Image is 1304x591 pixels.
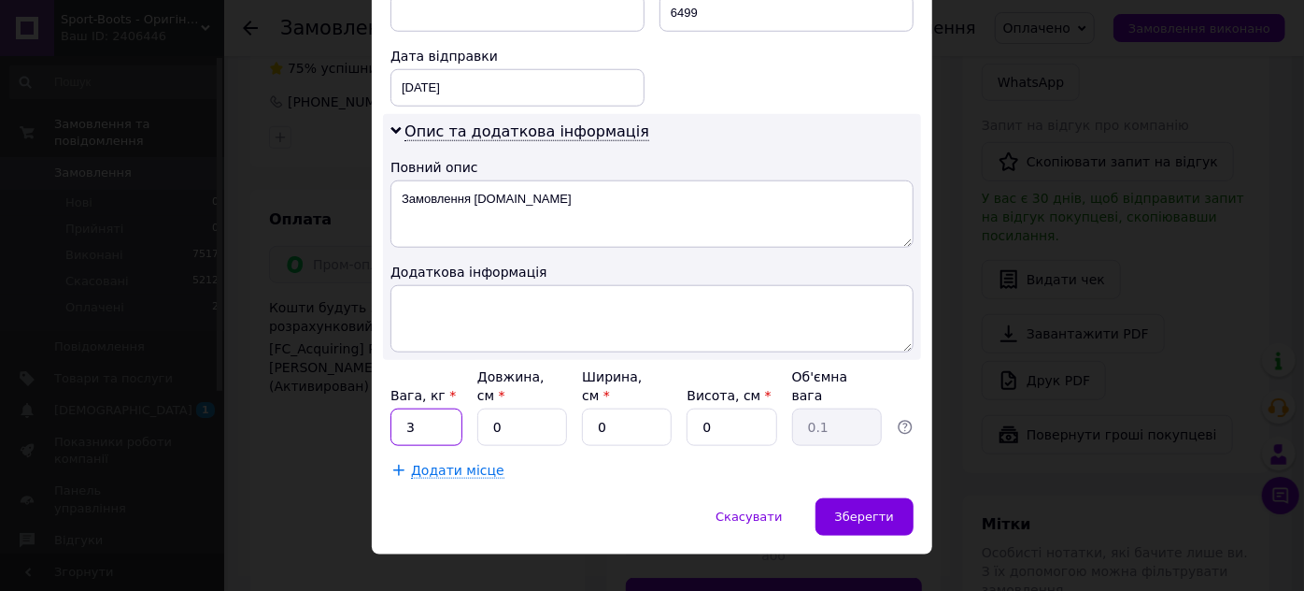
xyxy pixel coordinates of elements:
[390,388,456,403] label: Вага, кг
[716,510,782,524] span: Скасувати
[404,123,649,141] span: Опис та додаткова інформація
[411,463,504,479] span: Додати місце
[792,368,882,405] div: Об'ємна вага
[390,158,914,177] div: Повний опис
[582,369,642,403] label: Ширина, см
[835,510,894,524] span: Зберегти
[477,369,545,403] label: Довжина, см
[390,180,914,248] textarea: Замовлення [DOMAIN_NAME]
[687,388,771,403] label: Висота, см
[390,263,914,281] div: Додаткова інформація
[390,47,645,65] div: Дата відправки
